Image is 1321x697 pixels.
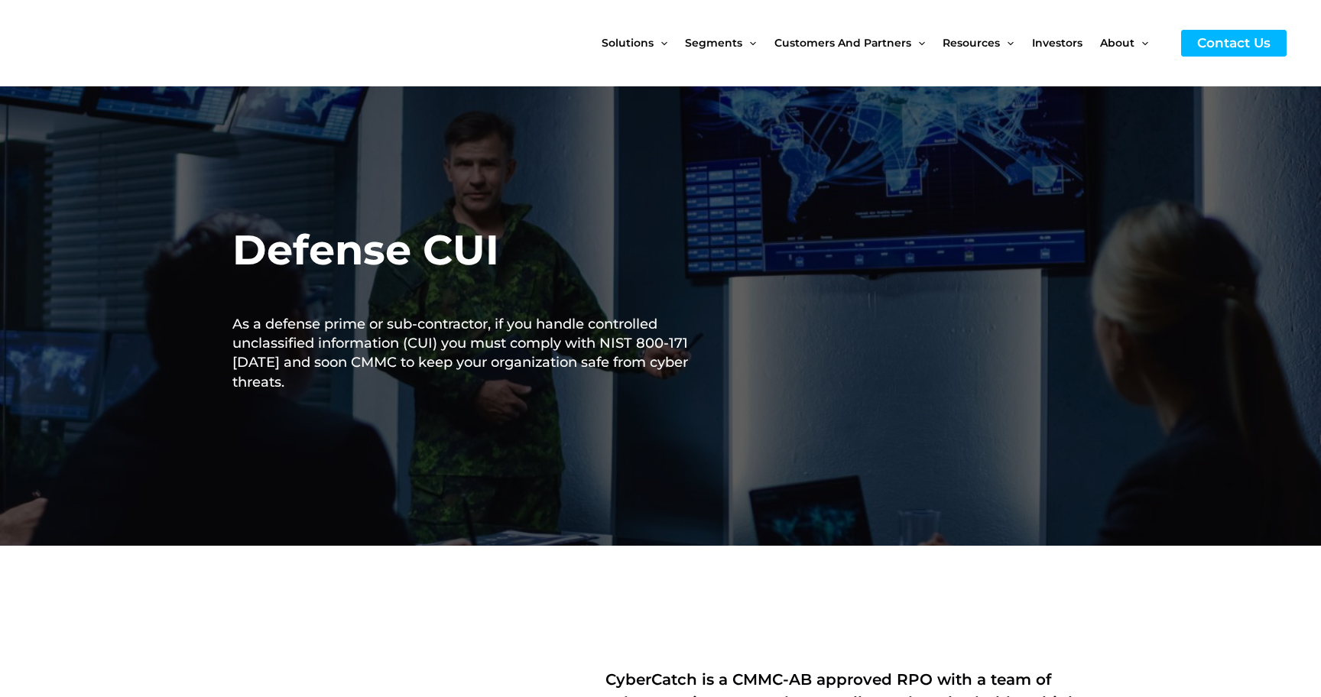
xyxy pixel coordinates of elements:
[654,11,667,75] span: Menu Toggle
[1032,11,1082,75] span: Investors
[602,11,1166,75] nav: Site Navigation: New Main Menu
[1100,11,1134,75] span: About
[602,11,654,75] span: Solutions
[232,315,693,392] h1: As a defense prime or sub-contractor, if you handle controlled unclassified information (CUI) you...
[1181,30,1287,57] a: Contact Us
[1000,11,1014,75] span: Menu Toggle
[943,11,1000,75] span: Resources
[774,11,911,75] span: Customers and Partners
[685,11,742,75] span: Segments
[1134,11,1148,75] span: Menu Toggle
[27,11,210,75] img: CyberCatch
[911,11,925,75] span: Menu Toggle
[1032,11,1100,75] a: Investors
[742,11,756,75] span: Menu Toggle
[232,223,693,277] h2: Defense CUI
